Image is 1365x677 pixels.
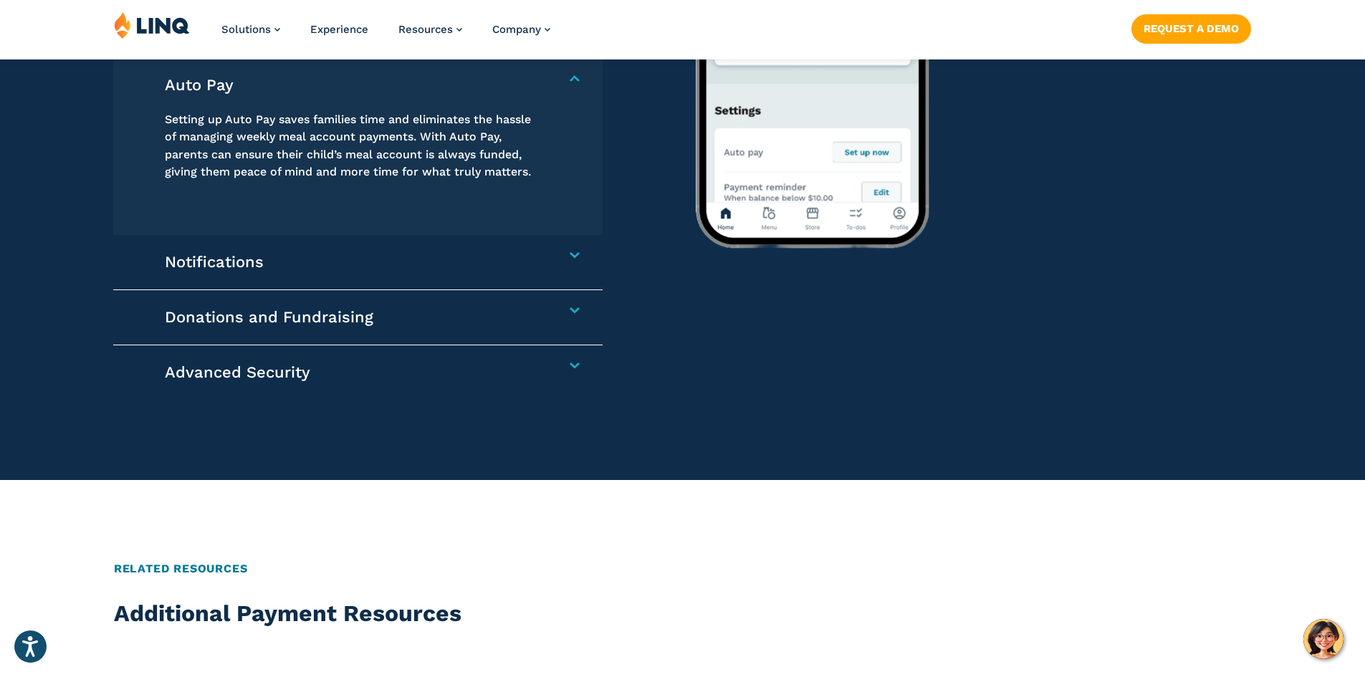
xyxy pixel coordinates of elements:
nav: Button Navigation [1131,11,1251,43]
h4: Donations and Fundraising [165,307,536,327]
a: Resources [398,23,462,36]
h2: Related Resources [114,560,1251,577]
span: Company [492,23,541,36]
span: Setting up Auto Pay saves families time and eliminates the hassle of managing weekly meal account... [165,112,531,178]
nav: Primary Navigation [221,11,550,59]
h4: Advanced Security [165,362,536,383]
h4: Auto Pay [165,75,536,95]
a: Solutions [221,23,280,36]
img: LINQ | K‑12 Software [114,11,190,39]
h4: Notifications [165,252,536,272]
span: Solutions [221,23,271,36]
h2: Additional Payment Resources [114,597,666,630]
a: Company [492,23,550,36]
button: Hello, have a question? Let’s chat. [1303,619,1344,659]
a: Request a Demo [1131,14,1251,43]
span: Resources [398,23,453,36]
a: Experience [310,23,368,36]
